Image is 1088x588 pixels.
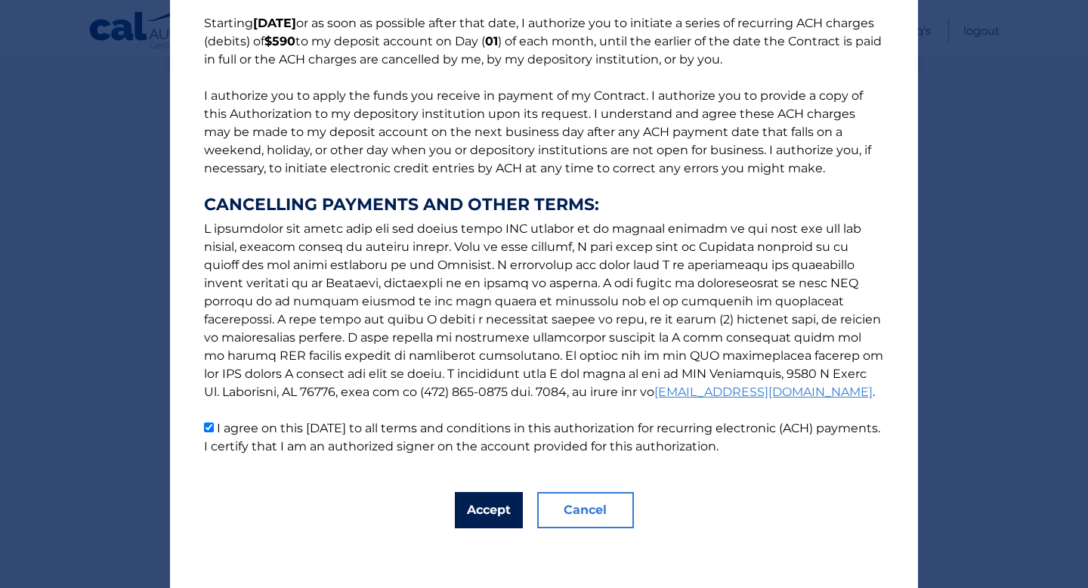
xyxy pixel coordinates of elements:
[537,492,634,528] button: Cancel
[264,34,295,48] b: $590
[654,385,873,399] a: [EMAIL_ADDRESS][DOMAIN_NAME]
[204,421,880,453] label: I agree on this [DATE] to all terms and conditions in this authorization for recurring electronic...
[253,16,296,30] b: [DATE]
[204,196,884,214] strong: CANCELLING PAYMENTS AND OTHER TERMS:
[485,34,498,48] b: 01
[455,492,523,528] button: Accept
